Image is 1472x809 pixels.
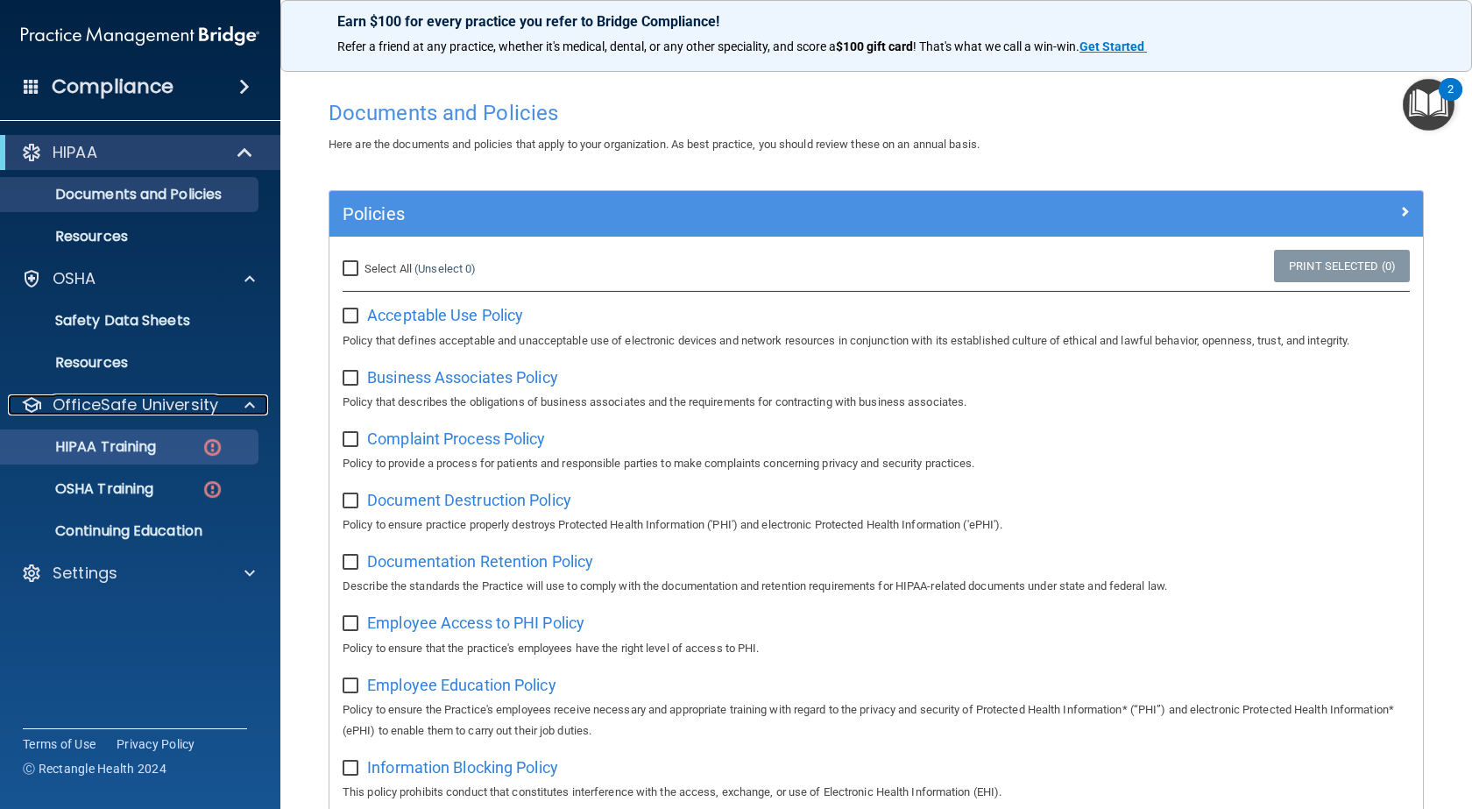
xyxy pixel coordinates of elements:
p: HIPAA Training [11,438,156,456]
span: Information Blocking Policy [367,758,558,777]
p: Policy to ensure the Practice's employees receive necessary and appropriate training with regard ... [343,699,1410,742]
h4: Compliance [52,75,173,99]
h5: Policies [343,204,1136,224]
p: Settings [53,563,117,584]
span: Business Associates Policy [367,368,558,387]
p: Policy that describes the obligations of business associates and the requirements for contracting... [343,392,1410,413]
input: Select All (Unselect 0) [343,262,363,276]
button: Open Resource Center, 2 new notifications [1403,79,1454,131]
span: Documentation Retention Policy [367,552,593,571]
p: Describe the standards the Practice will use to comply with the documentation and retention requi... [343,576,1410,597]
strong: $100 gift card [836,39,913,53]
p: HIPAA [53,142,97,163]
span: Select All [364,262,412,275]
p: Policy to provide a process for patients and responsible parties to make complaints concerning pr... [343,453,1410,474]
a: HIPAA [21,142,254,163]
p: Resources [11,354,251,372]
h4: Documents and Policies [329,102,1424,124]
p: Safety Data Sheets [11,312,251,330]
span: ! That's what we call a win-win. [913,39,1079,53]
p: Resources [11,228,251,245]
span: Employee Education Policy [367,676,556,694]
p: OSHA [53,268,96,289]
img: danger-circle.6113f641.png [202,436,223,458]
a: Terms of Use [23,735,96,753]
p: Continuing Education [11,522,251,540]
div: 2 [1447,89,1454,112]
span: Acceptable Use Policy [367,306,523,324]
p: Documents and Policies [11,186,251,203]
img: danger-circle.6113f641.png [202,479,223,500]
span: Employee Access to PHI Policy [367,614,584,632]
a: Privacy Policy [117,735,195,753]
a: Settings [21,563,255,584]
p: Earn $100 for every practice you refer to Bridge Compliance! [337,13,1415,30]
span: Document Destruction Policy [367,491,571,509]
span: Complaint Process Policy [367,429,545,448]
img: PMB logo [21,18,259,53]
p: Policy to ensure practice properly destroys Protected Health Information ('PHI') and electronic P... [343,514,1410,536]
a: Policies [343,200,1410,228]
a: OSHA [21,268,255,289]
strong: Get Started [1079,39,1144,53]
p: Policy to ensure that the practice's employees have the right level of access to PHI. [343,638,1410,659]
span: Ⓒ Rectangle Health 2024 [23,760,166,777]
span: Refer a friend at any practice, whether it's medical, dental, or any other speciality, and score a [337,39,836,53]
a: (Unselect 0) [414,262,476,275]
a: Print Selected (0) [1274,250,1410,282]
span: Here are the documents and policies that apply to your organization. As best practice, you should... [329,138,980,151]
a: OfficeSafe University [21,394,255,415]
p: OSHA Training [11,480,153,498]
p: This policy prohibits conduct that constitutes interference with the access, exchange, or use of ... [343,782,1410,803]
p: OfficeSafe University [53,394,218,415]
a: Get Started [1079,39,1147,53]
p: Policy that defines acceptable and unacceptable use of electronic devices and network resources i... [343,330,1410,351]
